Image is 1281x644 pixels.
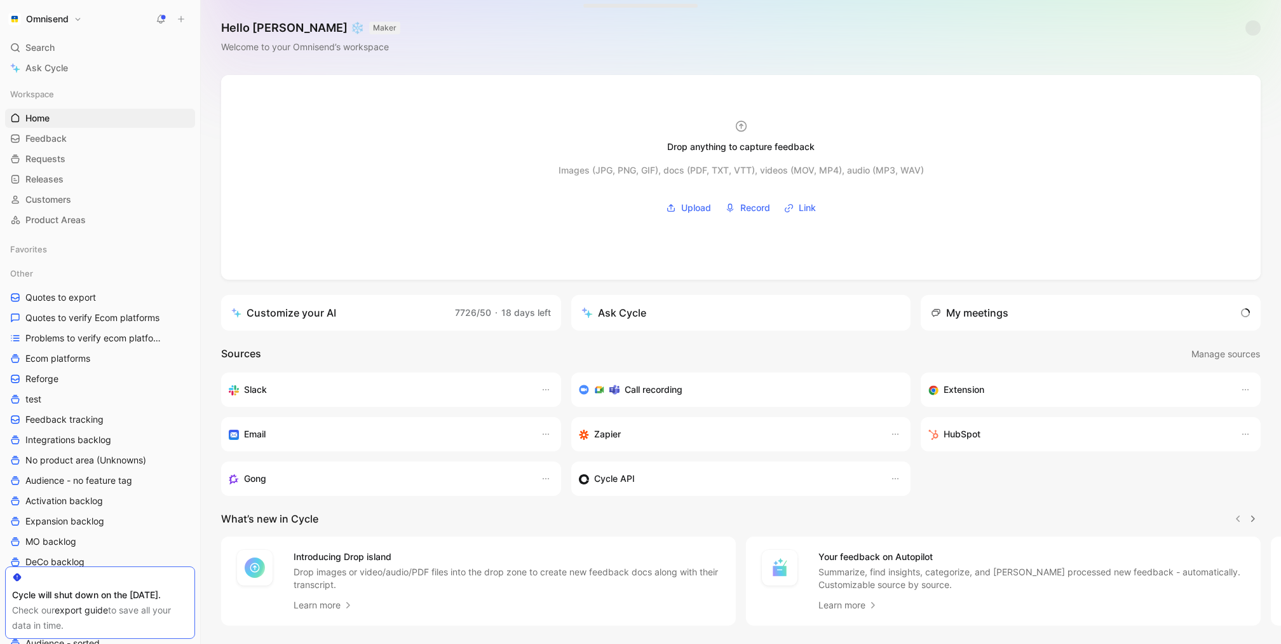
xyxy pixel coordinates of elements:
[10,88,54,100] span: Workspace
[25,434,111,446] span: Integrations backlog
[25,352,90,365] span: Ecom platforms
[294,549,721,565] h4: Introducing Drop island
[221,20,400,36] h1: Hello [PERSON_NAME] ❄️
[5,58,195,78] a: Ask Cycle
[8,13,21,25] img: Omnisend
[25,132,67,145] span: Feedback
[1191,346,1261,362] button: Manage sources
[928,382,1228,397] div: Capture feedback from anywhere on the web
[25,153,65,165] span: Requests
[818,566,1245,591] p: Summarize, find insights, categorize, and [PERSON_NAME] processed new feedback - automatically. C...
[5,210,195,230] a: Product Areas
[25,535,76,548] span: MO backlog
[244,471,266,486] h3: Gong
[294,566,721,591] p: Drop images or video/audio/PDF files into the drop zone to create new feedback docs along with th...
[579,471,878,486] div: Sync customers & send feedback from custom sources. Get inspired by our favorite use case
[799,200,816,216] span: Link
[25,393,41,406] span: test
[5,10,85,28] button: OmnisendOmnisend
[5,240,195,259] div: Favorites
[625,382,682,397] h3: Call recording
[5,410,195,429] a: Feedback tracking
[12,587,188,603] div: Cycle will shut down on the [DATE].
[229,382,528,397] div: Sync your customers, send feedback and get updates in Slack
[455,307,491,318] span: 7726/50
[667,139,815,154] div: Drop anything to capture feedback
[221,511,318,526] h2: What’s new in Cycle
[581,305,646,320] div: Ask Cycle
[571,295,911,331] button: Ask Cycle
[931,305,1008,320] div: My meetings
[721,198,775,217] button: Record
[818,549,1245,565] h4: Your feedback on Autopilot
[25,556,85,568] span: DeCo backlog
[5,264,195,283] div: Other
[661,198,715,217] button: Upload
[740,200,770,216] span: Record
[5,369,195,388] a: Reforge
[221,39,400,55] div: Welcome to your Omnisend’s workspace
[25,173,64,186] span: Releases
[12,603,188,633] div: Check our to save all your data in time.
[1191,346,1260,362] span: Manage sources
[5,390,195,409] a: test
[229,471,528,486] div: Capture feedback from your incoming calls
[594,427,621,442] h3: Zapier
[229,427,528,442] div: Forward emails to your feedback inbox
[5,38,195,57] div: Search
[5,471,195,490] a: Audience - no feature tag
[5,308,195,327] a: Quotes to verify Ecom platforms
[5,451,195,470] a: No product area (Unknowns)
[780,198,820,217] button: Link
[5,512,195,531] a: Expansion backlog
[369,22,400,34] button: MAKER
[25,291,96,304] span: Quotes to export
[25,193,71,206] span: Customers
[5,85,195,104] div: Workspace
[5,149,195,168] a: Requests
[501,307,551,318] span: 18 days left
[10,243,47,256] span: Favorites
[221,346,261,362] h2: Sources
[594,471,635,486] h3: Cycle API
[579,382,893,397] div: Record & transcribe meetings from Zoom, Meet & Teams.
[559,163,924,178] div: Images (JPG, PNG, GIF), docs (PDF, TXT, VTT), videos (MOV, MP4), audio (MP3, WAV)
[25,373,58,385] span: Reforge
[25,214,86,226] span: Product Areas
[5,109,195,128] a: Home
[579,427,878,442] div: Capture feedback from thousands of sources with Zapier (survey results, recordings, sheets, etc).
[5,190,195,209] a: Customers
[244,427,266,442] h3: Email
[25,474,132,487] span: Audience - no feature tag
[681,200,711,216] span: Upload
[5,491,195,510] a: Activation backlog
[5,532,195,551] a: MO backlog
[25,312,159,324] span: Quotes to verify Ecom platforms
[944,382,984,397] h3: Extension
[294,598,353,613] a: Learn more
[25,413,104,426] span: Feedback tracking
[244,382,267,397] h3: Slack
[10,267,33,280] span: Other
[818,598,878,613] a: Learn more
[26,13,69,25] h1: Omnisend
[25,495,103,507] span: Activation backlog
[5,430,195,449] a: Integrations backlog
[25,60,68,76] span: Ask Cycle
[221,295,561,331] a: Customize your AI7726/50·18 days left
[55,605,108,615] a: export guide
[5,552,195,572] a: DeCo backlog
[495,307,498,318] span: ·
[5,349,195,368] a: Ecom platforms
[5,129,195,148] a: Feedback
[5,329,195,348] a: Problems to verify ecom platforms
[25,332,163,345] span: Problems to verify ecom platforms
[5,288,195,307] a: Quotes to export
[5,170,195,189] a: Releases
[231,305,336,320] div: Customize your AI
[25,454,146,467] span: No product area (Unknowns)
[25,515,104,528] span: Expansion backlog
[944,427,980,442] h3: HubSpot
[25,40,55,55] span: Search
[25,112,50,125] span: Home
